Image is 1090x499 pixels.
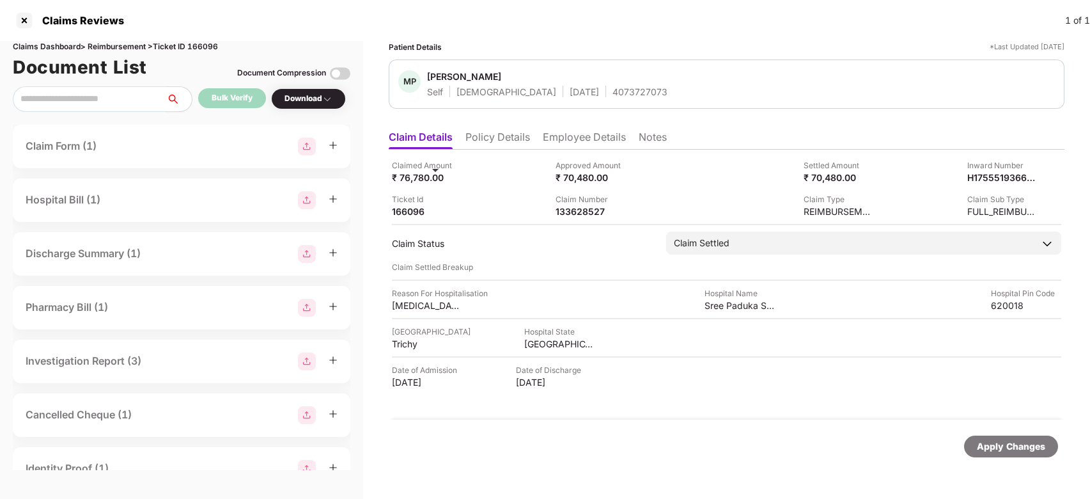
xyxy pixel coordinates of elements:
div: Apply Changes [977,440,1045,454]
div: *Last Updated [DATE] [990,41,1064,53]
div: Hospital Bill (1) [26,192,100,208]
div: [MEDICAL_DATA] [392,299,462,312]
div: Claim Type [804,193,874,205]
div: Claims Dashboard > Reimbursement > Ticket ID 166096 [13,41,350,53]
span: plus [329,356,338,365]
span: search [166,94,192,104]
div: Settled Amount [804,159,874,171]
span: plus [329,409,338,418]
div: Hospital Pin Code [991,287,1061,299]
span: plus [329,141,338,150]
div: ₹ 70,480.00 [556,171,626,184]
div: Cancelled Cheque (1) [26,407,132,423]
div: Sree Paduka Speciality Hospital [705,299,775,312]
img: svg+xml;base64,PHN2ZyBpZD0iRHJvcGRvd24tMzJ4MzIiIHhtbG5zPSJodHRwOi8vd3d3LnczLm9yZy8yMDAwL3N2ZyIgd2... [322,94,332,104]
div: Document Compression [237,67,326,79]
div: 133628527 [556,205,626,218]
div: MP [398,70,421,93]
div: Identity Proof (1) [26,461,109,477]
img: svg+xml;base64,PHN2ZyBpZD0iVG9nZ2xlLTMyeDMyIiB4bWxucz0iaHR0cDovL3d3dy53My5vcmcvMjAwMC9zdmciIHdpZH... [330,63,350,84]
div: Pharmacy Bill (1) [26,299,108,315]
span: plus [329,194,338,203]
div: FULL_REIMBURSEMENT [967,205,1038,218]
div: Claim Sub Type [967,193,1038,205]
div: 620018 [991,299,1061,312]
div: Date of Discharge [516,364,586,376]
div: Claim Status [392,237,653,249]
li: Notes [639,131,667,149]
img: svg+xml;base64,PHN2ZyBpZD0iR3JvdXBfMjg4MTMiIGRhdGEtbmFtZT0iR3JvdXAgMjg4MTMiIHhtbG5zPSJodHRwOi8vd3... [298,406,316,424]
img: svg+xml;base64,PHN2ZyBpZD0iR3JvdXBfMjg4MTMiIGRhdGEtbmFtZT0iR3JvdXAgMjg4MTMiIHhtbG5zPSJodHRwOi8vd3... [298,191,316,209]
img: svg+xml;base64,PHN2ZyBpZD0iR3JvdXBfMjg4MTMiIGRhdGEtbmFtZT0iR3JvdXAgMjg4MTMiIHhtbG5zPSJodHRwOi8vd3... [298,245,316,263]
div: Download [284,93,332,105]
div: [GEOGRAPHIC_DATA] [392,326,471,338]
div: Hospital Name [705,287,775,299]
div: [GEOGRAPHIC_DATA] [524,338,595,350]
button: search [166,86,192,112]
div: 166096 [392,205,462,218]
img: downArrowIcon [1041,237,1054,250]
span: plus [329,463,338,472]
div: [DATE] [392,376,462,388]
div: ₹ 70,480.00 [804,171,874,184]
span: plus [329,302,338,311]
h1: Document List [13,53,147,81]
div: [DEMOGRAPHIC_DATA] [456,86,556,98]
li: Employee Details [543,131,626,149]
div: Date of Admission [392,364,462,376]
div: H1755519366774807046 [967,171,1038,184]
div: Claims Reviews [35,14,124,27]
div: [DATE] [570,86,599,98]
div: Claim Settled Breakup [392,261,1061,273]
div: ₹ 76,780.00 [392,171,462,184]
img: svg+xml;base64,PHN2ZyBpZD0iR3JvdXBfMjg4MTMiIGRhdGEtbmFtZT0iR3JvdXAgMjg4MTMiIHhtbG5zPSJodHRwOi8vd3... [298,299,316,317]
div: Investigation Report (3) [26,353,141,369]
img: svg+xml;base64,PHN2ZyBpZD0iR3JvdXBfMjg4MTMiIGRhdGEtbmFtZT0iR3JvdXAgMjg4MTMiIHhtbG5zPSJodHRwOi8vd3... [298,352,316,370]
div: Hospital State [524,326,595,338]
div: Claimed Amount [392,159,462,171]
div: Claim Form (1) [26,138,97,154]
span: plus [329,248,338,257]
div: REIMBURSEMENT [804,205,874,218]
img: svg+xml;base64,PHN2ZyBpZD0iR3JvdXBfMjg4MTMiIGRhdGEtbmFtZT0iR3JvdXAgMjg4MTMiIHhtbG5zPSJodHRwOi8vd3... [298,460,316,478]
div: 1 of 1 [1065,13,1090,28]
div: Self [427,86,443,98]
img: svg+xml;base64,PHN2ZyBpZD0iR3JvdXBfMjg4MTMiIGRhdGEtbmFtZT0iR3JvdXAgMjg4MTMiIHhtbG5zPSJodHRwOi8vd3... [298,138,316,155]
div: Reason For Hospitalisation [392,287,488,299]
div: 4073727073 [612,86,667,98]
div: Trichy [392,338,462,350]
div: Ticket Id [392,193,462,205]
li: Claim Details [389,131,453,149]
div: Approved Amount [556,159,626,171]
div: [PERSON_NAME] [427,70,501,83]
div: Discharge Summary (1) [26,246,141,262]
li: Policy Details [465,131,530,149]
div: Bulk Verify [212,92,253,104]
div: Patient Details [389,41,442,53]
div: Inward Number [967,159,1038,171]
div: [DATE] [516,376,586,388]
div: Claim Number [556,193,626,205]
div: Claim Settled [674,236,729,250]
